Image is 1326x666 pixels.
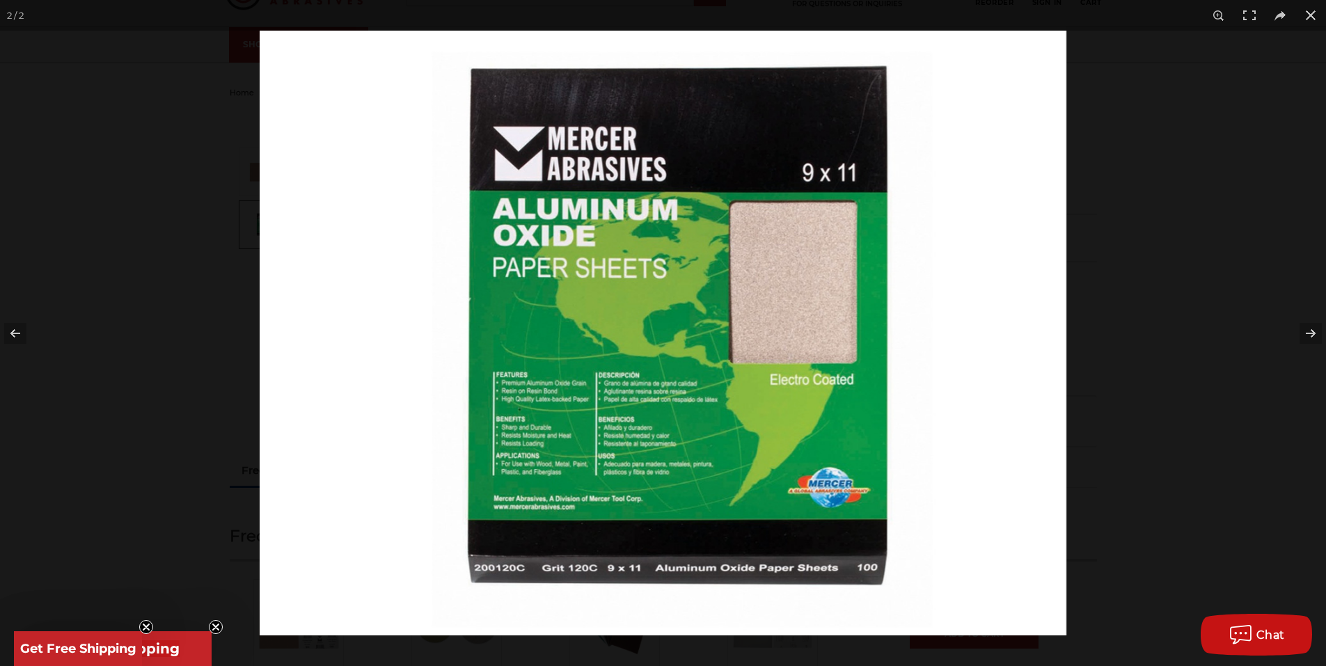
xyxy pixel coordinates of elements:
div: Get Free ShippingClose teaser [14,631,212,666]
span: Chat [1256,628,1285,642]
button: Close teaser [209,620,223,634]
button: Close teaser [139,620,153,634]
span: Get Free Shipping [20,641,136,656]
img: 9_x_11_AO_Sheet_Box__29136.1570196965.jpg [260,31,1066,635]
button: Chat [1201,614,1312,656]
button: Next (arrow right) [1277,299,1326,368]
div: Get Free ShippingClose teaser [14,631,142,666]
